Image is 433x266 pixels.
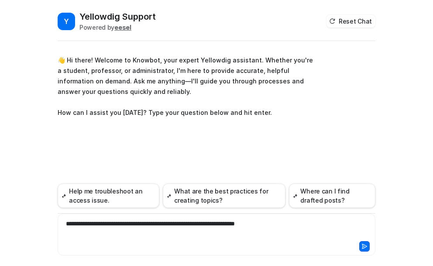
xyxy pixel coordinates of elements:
[58,55,313,118] p: 👋 Hi there! Welcome to Knowbot, your expert Yellowdig assistant. Whether you're a student, profes...
[58,183,159,208] button: Help me troubleshoot an access issue.
[79,10,156,23] h2: Yellowdig Support
[163,183,285,208] button: What are the best practices for creating topics?
[114,24,131,31] b: eesel
[79,23,156,32] div: Powered by
[58,13,75,30] span: Y
[289,183,375,208] button: Where can I find drafted posts?
[326,15,375,28] button: Reset Chat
